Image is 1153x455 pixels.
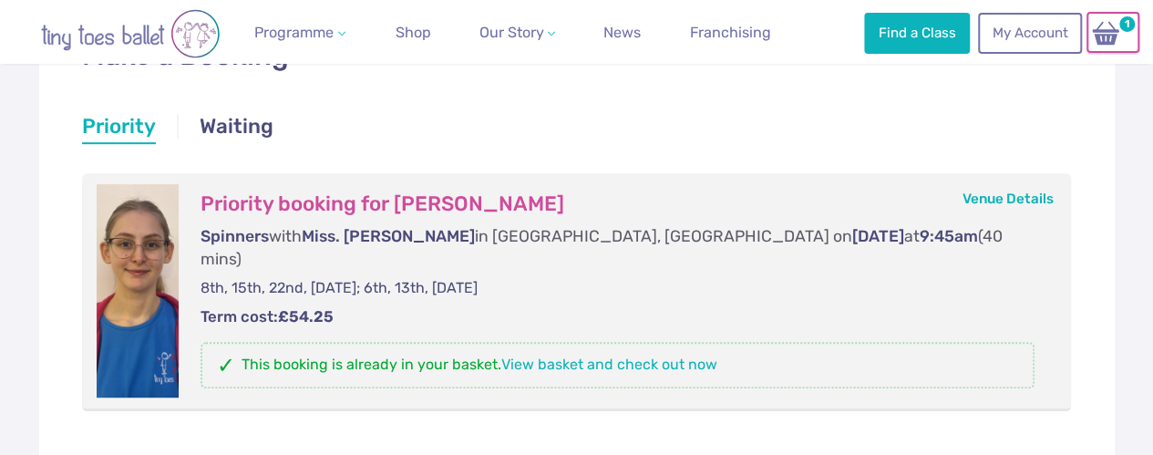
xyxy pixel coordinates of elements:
a: Shop [388,15,438,51]
a: 1 [1086,12,1139,53]
span: Shop [396,24,431,41]
span: 1 [1117,14,1138,35]
span: News [603,24,641,41]
a: Waiting [200,112,273,145]
a: Venue Details [963,191,1054,207]
p: Term cost: [201,306,1035,328]
span: Franchising [690,24,771,41]
span: Miss. [PERSON_NAME] [302,227,475,245]
span: 9:45am [920,227,978,245]
a: Programme [247,15,353,51]
a: View basket and check out now [501,356,717,373]
strong: £54.25 [278,307,334,326]
a: Our Story [471,15,562,51]
h3: Priority booking for [PERSON_NAME] [201,191,1035,217]
span: Programme [254,24,334,41]
a: News [596,15,648,51]
p: This booking is already in your basket. [201,342,1035,388]
a: Find a Class [864,13,970,53]
span: [DATE] [852,227,904,245]
a: My Account [978,13,1082,53]
a: Franchising [683,15,778,51]
p: with in [GEOGRAPHIC_DATA], [GEOGRAPHIC_DATA] on at (40 mins) [201,225,1035,270]
img: tiny toes ballet [21,9,240,58]
span: Our Story [479,24,543,41]
span: Spinners [201,227,269,245]
p: 8th, 15th, 22nd, [DATE]; 6th, 13th, [DATE] [201,278,1035,298]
